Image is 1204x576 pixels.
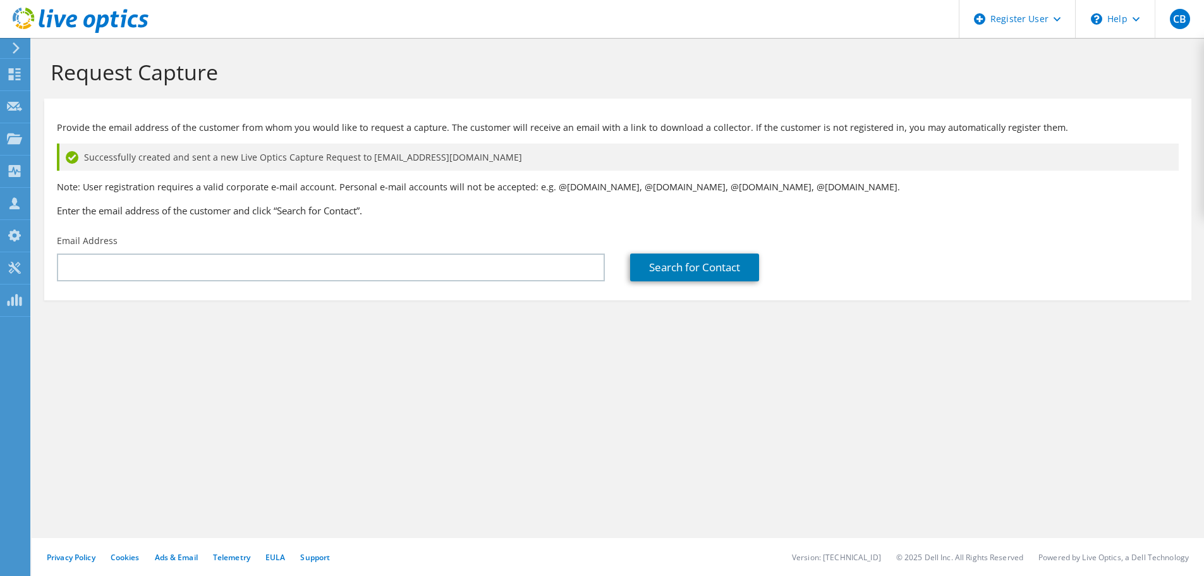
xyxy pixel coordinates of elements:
a: Ads & Email [155,552,198,563]
a: EULA [265,552,285,563]
li: Version: [TECHNICAL_ID] [792,552,881,563]
li: © 2025 Dell Inc. All Rights Reserved [896,552,1023,563]
h1: Request Capture [51,59,1179,85]
a: Cookies [111,552,140,563]
svg: \n [1091,13,1102,25]
h3: Enter the email address of the customer and click “Search for Contact”. [57,204,1179,218]
p: Note: User registration requires a valid corporate e-mail account. Personal e-mail accounts will ... [57,180,1179,194]
a: Support [300,552,330,563]
p: Provide the email address of the customer from whom you would like to request a capture. The cust... [57,121,1179,135]
li: Powered by Live Optics, a Dell Technology [1038,552,1189,563]
a: Telemetry [213,552,250,563]
span: CB [1170,9,1190,29]
a: Search for Contact [630,254,759,281]
span: Successfully created and sent a new Live Optics Capture Request to [EMAIL_ADDRESS][DOMAIN_NAME] [84,150,522,164]
a: Privacy Policy [47,552,95,563]
label: Email Address [57,235,118,247]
